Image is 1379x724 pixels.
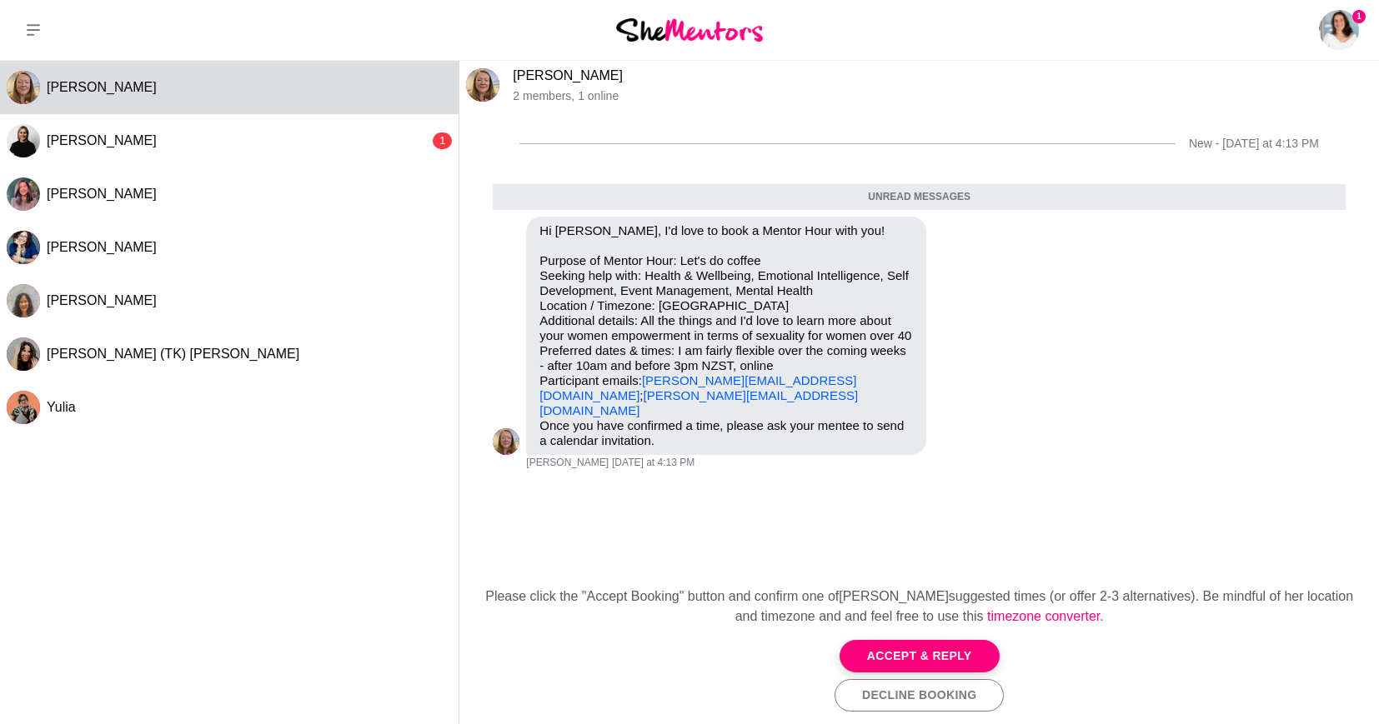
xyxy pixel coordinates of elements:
span: [PERSON_NAME] [47,240,157,254]
div: Cara Gleeson [7,124,40,157]
img: T [7,337,40,371]
span: [PERSON_NAME] [47,187,157,201]
button: Accept & Reply [840,640,1000,672]
p: Once you have confirmed a time, please ask your mentee to send a calendar invitation. [539,418,913,448]
div: 1 [433,132,452,149]
div: Yulia [7,391,40,424]
span: [PERSON_NAME] [47,80,157,94]
div: Unread messages [493,184,1346,211]
a: [PERSON_NAME][EMAIL_ADDRESS][DOMAIN_NAME] [539,388,858,417]
a: [PERSON_NAME][EMAIL_ADDRESS][DOMAIN_NAME] [539,373,856,402]
span: Yulia [47,400,76,414]
img: A [7,231,40,264]
time: 2025-10-01T03:13:52.515Z [612,457,695,470]
img: T [7,71,40,104]
a: [PERSON_NAME] [513,68,623,82]
span: [PERSON_NAME] [47,133,157,147]
span: [PERSON_NAME] (TK) [PERSON_NAME] [47,347,299,361]
img: J [7,177,40,211]
div: Please click the "Accept Booking" button and confirm one of [PERSON_NAME] suggested times (or off... [473,587,1366,627]
div: Amanda Ewin [7,231,40,264]
div: Tammy McCann [466,68,499,102]
p: 2 members , 1 online [513,89,1372,103]
div: Constance Phua [7,284,40,317]
div: New - [DATE] at 4:13 PM [1189,137,1319,151]
div: Tammy McCann [493,428,519,455]
div: Tammy McCann [7,71,40,104]
button: Decline Booking [835,679,1004,712]
img: She Mentors Logo [616,18,763,41]
div: Jill Absolom [7,177,40,211]
img: Tarisha Tourok [1319,10,1359,50]
a: timezone converter. [987,609,1104,623]
div: Taliah-Kate (TK) Byron [7,337,40,371]
img: T [493,428,519,455]
p: Purpose of Mentor Hour: Let's do coffee Seeking help with: Health & Wellbeing, Emotional Intellig... [539,253,913,418]
img: C [7,284,40,317]
a: Tarisha Tourok1 [1319,10,1359,50]
p: Hi [PERSON_NAME], I'd love to book a Mentor Hour with you! [539,223,913,238]
img: C [7,124,40,157]
img: Y [7,391,40,424]
span: [PERSON_NAME] [526,457,609,470]
span: [PERSON_NAME] [47,293,157,307]
img: T [466,68,499,102]
span: 1 [1352,10,1366,23]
